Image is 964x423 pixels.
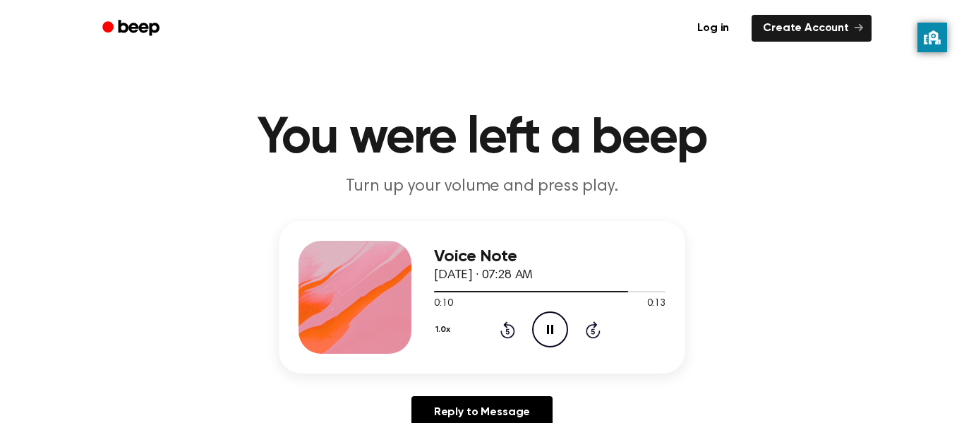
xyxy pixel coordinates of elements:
button: 1.0x [434,318,455,342]
a: Log in [683,12,743,44]
h3: Voice Note [434,247,665,266]
h1: You were left a beep [121,113,843,164]
a: Create Account [752,15,872,42]
span: 0:10 [434,297,452,311]
button: privacy banner [917,23,947,52]
span: [DATE] · 07:28 AM [434,269,533,282]
span: 0:13 [647,297,665,311]
a: Beep [92,15,172,42]
p: Turn up your volume and press play. [211,175,753,198]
